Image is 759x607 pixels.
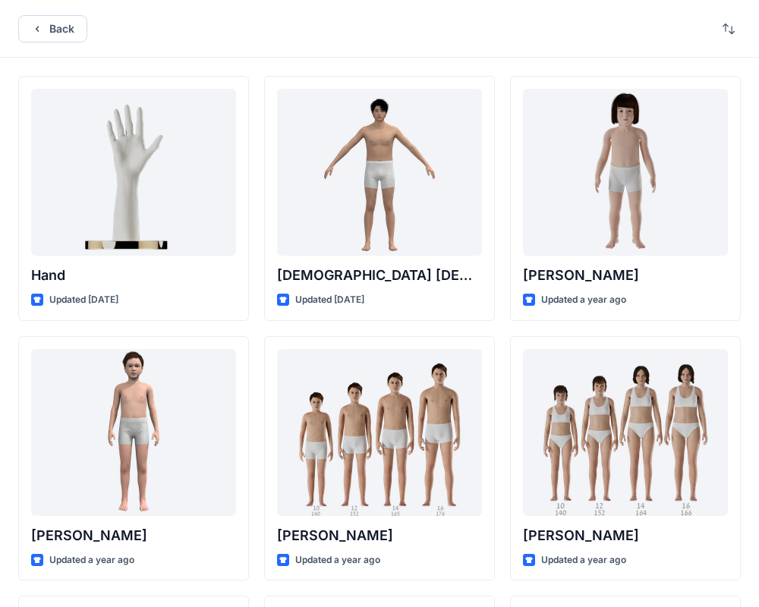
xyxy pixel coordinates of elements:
p: Updated a year ago [541,552,626,568]
p: [DEMOGRAPHIC_DATA] [DEMOGRAPHIC_DATA] [277,265,482,286]
p: [PERSON_NAME] [31,525,236,546]
p: Updated a year ago [541,292,626,308]
a: Emil [31,349,236,516]
p: [PERSON_NAME] [523,525,728,546]
a: Male Asian [277,89,482,256]
p: Updated a year ago [49,552,134,568]
button: Back [18,15,87,42]
a: Brandon [277,349,482,516]
p: Hand [31,265,236,286]
a: Brenda [523,349,728,516]
p: Updated [DATE] [49,292,118,308]
a: Charlie [523,89,728,256]
p: [PERSON_NAME] [523,265,728,286]
p: [PERSON_NAME] [277,525,482,546]
a: Hand [31,89,236,256]
p: Updated [DATE] [295,292,364,308]
p: Updated a year ago [295,552,380,568]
